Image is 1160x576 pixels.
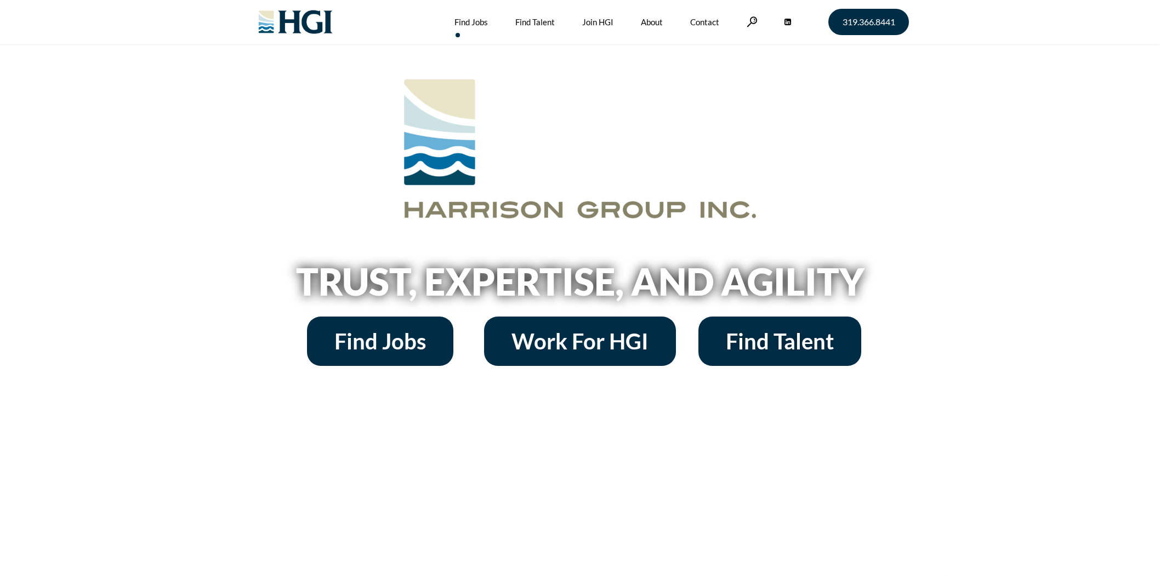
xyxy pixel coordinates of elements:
a: Find Jobs [307,317,453,366]
a: Work For HGI [484,317,676,366]
a: Find Talent [698,317,861,366]
a: Search [747,16,758,27]
span: Find Jobs [334,330,426,352]
h2: Trust, Expertise, and Agility [268,263,892,300]
span: 319.366.8441 [843,18,895,26]
span: Work For HGI [511,330,649,352]
a: 319.366.8441 [828,9,909,35]
span: Find Talent [726,330,834,352]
